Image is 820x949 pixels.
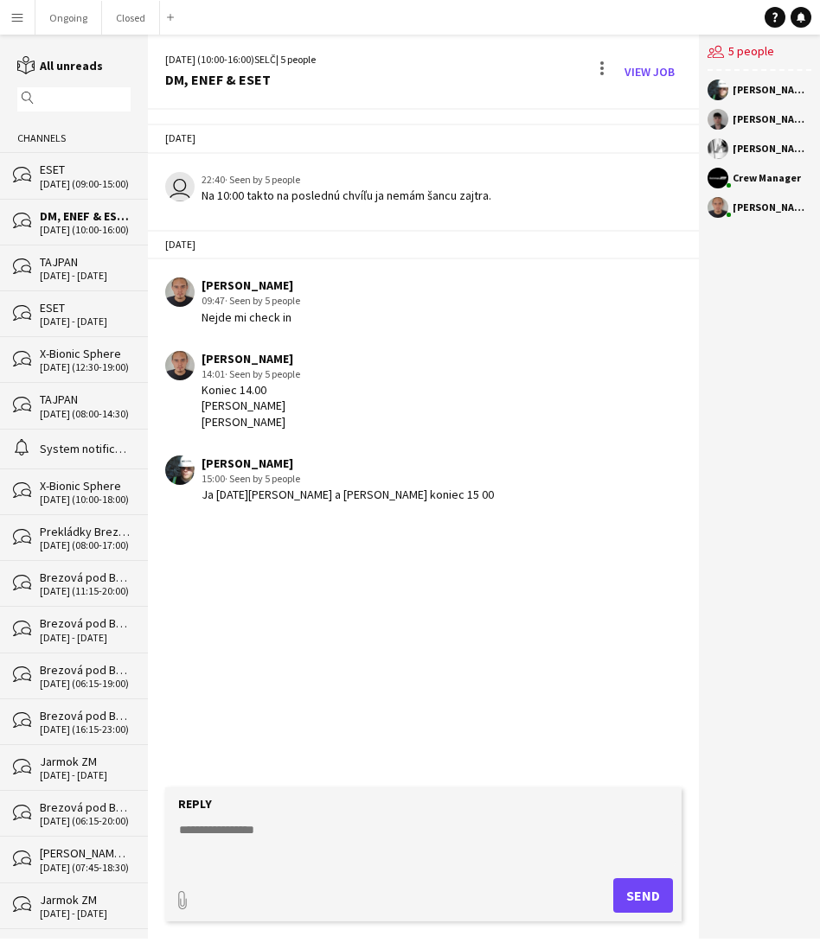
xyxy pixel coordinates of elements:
div: [DATE] (08:00-14:30) [40,408,131,420]
div: Brezová pod Bradlom [40,662,131,678]
div: 14:01 [202,366,300,382]
div: Prekládky Brezová -> Svidník [40,524,131,539]
div: [DATE] - [DATE] [40,632,131,644]
div: [DATE] (08:00-17:00) [40,539,131,551]
div: Brezová pod Bradlom [40,615,131,631]
div: Nejde mi check in [202,309,300,325]
div: [PERSON_NAME] Platz [40,845,131,861]
a: View Job [618,58,682,86]
div: [PERSON_NAME] [202,351,300,366]
button: Closed [102,1,160,35]
div: 09:47 [202,293,300,309]
div: [PERSON_NAME] [733,85,811,95]
div: ESET [40,162,131,177]
div: [PERSON_NAME] [733,143,811,154]
div: [DATE] (11:15-20:00) [40,585,131,597]
div: [DATE] (12:30-19:00) [40,361,131,373]
div: [DATE] (10:00-18:00) [40,494,131,506]
div: X-Bionic Sphere [40,478,131,494]
button: Ongoing [35,1,102,35]
div: 5 people [708,35,811,71]
div: TAJPAN [40,392,131,407]
div: DM, ENEF & ESET [40,208,131,224]
a: All unreads [17,58,103,73]
div: [DATE] (16:15-23:00) [40,723,131,736]
div: Koniec 14.00 [PERSON_NAME] [PERSON_NAME] [202,382,300,430]
span: · Seen by 5 people [225,294,300,307]
div: Jarmok ZM [40,754,131,769]
div: [DATE] [148,124,699,153]
div: X-Bionic Sphere [40,346,131,361]
div: [PERSON_NAME] [733,114,811,124]
div: [DATE] - [DATE] [40,315,131,328]
div: [DATE] (07:45-18:30) [40,862,131,874]
label: Reply [178,796,212,812]
span: · Seen by 5 people [225,173,300,186]
div: [DATE] (10:00-16:00) | 5 people [165,52,316,67]
div: System notifications [40,441,131,456]
div: 22:40 [202,172,491,188]
div: [DATE] - [DATE] [40,908,131,920]
span: · Seen by 5 people [225,367,300,380]
div: [DATE] (06:15-20:00) [40,815,131,827]
div: [DATE] - [DATE] [40,769,131,781]
div: [PERSON_NAME] [202,277,300,293]
div: Jarmok ZM [40,892,131,908]
div: 15:00 [202,471,494,487]
div: TAJPAN [40,254,131,270]
span: SELČ [254,53,276,66]
div: [PERSON_NAME] [202,455,494,471]
div: Ja [DATE][PERSON_NAME] a [PERSON_NAME] koniec 15 00 [202,487,494,502]
div: [DATE] (10:00-16:00) [40,224,131,236]
div: ESET [40,300,131,315]
div: Brezová pod Bradlom [40,570,131,585]
div: DM, ENEF & ESET [165,72,316,87]
div: Brezová pod Bradlom [40,799,131,815]
div: [DATE] (06:15-19:00) [40,678,131,690]
div: Brezová pod Bradlom [40,708,131,723]
div: [DATE] (09:00-15:00) [40,178,131,190]
div: Na 10:00 takto na poslednú chvíľu ja nemám šancu zajtra. [202,188,491,203]
button: Send [613,878,673,913]
div: [PERSON_NAME] [733,202,811,213]
div: [DATE] - [DATE] [40,270,131,282]
div: Crew Manager [733,173,801,183]
div: [DATE] [148,230,699,259]
span: · Seen by 5 people [225,472,300,485]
